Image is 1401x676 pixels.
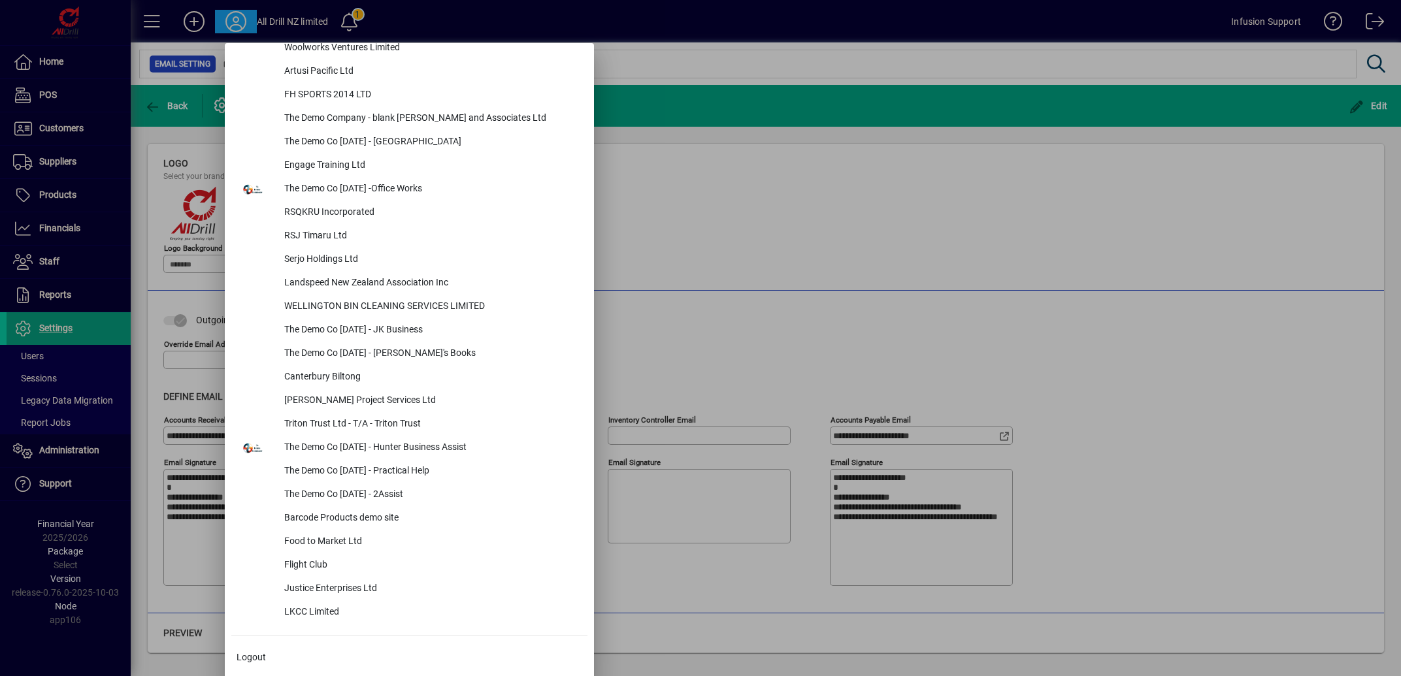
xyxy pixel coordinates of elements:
button: The Demo Co [DATE] - 2Assist [231,483,587,507]
button: Landspeed New Zealand Association Inc [231,272,587,295]
div: The Demo Co [DATE] - Hunter Business Assist [274,436,587,460]
button: The Demo Co [DATE] - JK Business [231,319,587,342]
button: Justice Enterprises Ltd [231,577,587,601]
div: [PERSON_NAME] Project Services Ltd [274,389,587,413]
button: RSQKRU Incorporated [231,201,587,225]
button: WELLINGTON BIN CLEANING SERVICES LIMITED [231,295,587,319]
button: Artusi Pacific Ltd [231,60,587,84]
div: Barcode Products demo site [274,507,587,530]
div: Triton Trust Ltd - T/A - Triton Trust [274,413,587,436]
button: The Demo Co [DATE] - Hunter Business Assist [231,436,587,460]
button: The Demo Co [DATE] - [GEOGRAPHIC_DATA] [231,131,587,154]
button: FH SPORTS 2014 LTD [231,84,587,107]
div: The Demo Co [DATE] - Practical Help [274,460,587,483]
button: Serjo Holdings Ltd [231,248,587,272]
button: The Demo Co [DATE] - Practical Help [231,460,587,483]
div: Food to Market Ltd [274,530,587,554]
button: Food to Market Ltd [231,530,587,554]
button: Logout [231,646,587,669]
button: Flight Club [231,554,587,577]
div: The Demo Co [DATE] - [GEOGRAPHIC_DATA] [274,131,587,154]
div: The Demo Company - blank [PERSON_NAME] and Associates Ltd [274,107,587,131]
button: [PERSON_NAME] Project Services Ltd [231,389,587,413]
div: The Demo Co [DATE] - 2Assist [274,483,587,507]
div: The Demo Co [DATE] -Office Works [274,178,587,201]
div: Woolworks Ventures Limited [274,37,587,60]
div: The Demo Co [DATE] - JK Business [274,319,587,342]
div: Artusi Pacific Ltd [274,60,587,84]
button: Engage Training Ltd [231,154,587,178]
div: RSJ Timaru Ltd [274,225,587,248]
div: Flight Club [274,554,587,577]
button: The Demo Co [DATE] -Office Works [231,178,587,201]
span: Logout [237,651,266,664]
div: The Demo Co [DATE] - [PERSON_NAME]'s Books [274,342,587,366]
div: Landspeed New Zealand Association Inc [274,272,587,295]
button: Canterbury Biltong [231,366,587,389]
div: Engage Training Ltd [274,154,587,178]
div: FH SPORTS 2014 LTD [274,84,587,107]
div: Canterbury Biltong [274,366,587,389]
div: WELLINGTON BIN CLEANING SERVICES LIMITED [274,295,587,319]
div: RSQKRU Incorporated [274,201,587,225]
div: Justice Enterprises Ltd [274,577,587,601]
div: LKCC Limited [274,601,587,624]
div: Serjo Holdings Ltd [274,248,587,272]
button: The Demo Co [DATE] - [PERSON_NAME]'s Books [231,342,587,366]
button: Triton Trust Ltd - T/A - Triton Trust [231,413,587,436]
button: LKCC Limited [231,601,587,624]
button: Barcode Products demo site [231,507,587,530]
button: RSJ Timaru Ltd [231,225,587,248]
img: contain [13,13,55,55]
button: The Demo Company - blank [PERSON_NAME] and Associates Ltd [231,107,587,131]
p: Example email content. [13,91,1192,103]
button: Woolworks Ventures Limited [231,37,587,60]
